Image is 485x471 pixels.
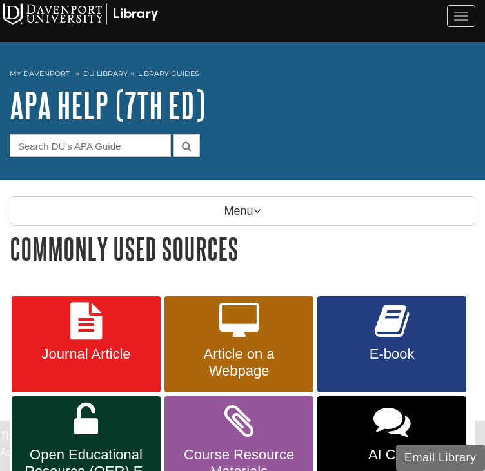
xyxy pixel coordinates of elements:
[3,3,158,25] img: Davenport University Logo
[10,196,475,226] p: Menu
[396,445,485,471] button: Email Library
[327,346,457,363] span: E-book
[10,232,475,265] h1: Commonly Used Sources
[10,68,70,79] a: My Davenport
[317,296,466,393] a: E-book
[174,346,304,379] span: Article on a Webpage
[164,296,313,393] a: Article on a Webpage
[21,346,151,363] span: Journal Article
[327,446,457,463] span: AI Chat
[83,69,128,78] a: DU Library
[10,85,205,125] a: APA Help (7th Ed)
[10,134,171,157] input: Search DU's APA Guide
[138,69,199,78] a: Library Guides
[12,296,161,393] a: Journal Article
